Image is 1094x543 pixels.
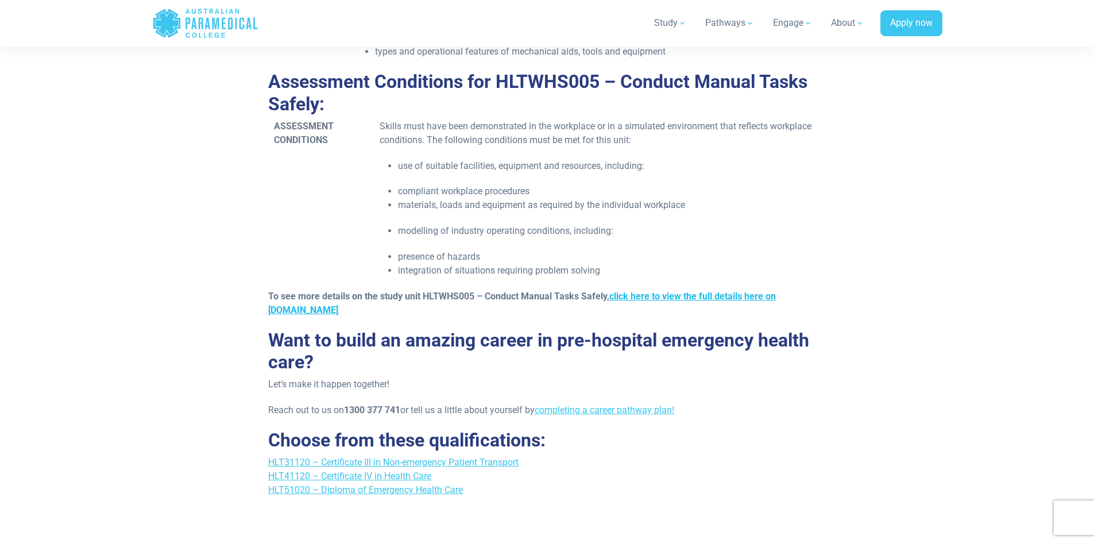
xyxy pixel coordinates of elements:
h2: Want to build an amazing career in pre-hospital emergency health care? [268,329,826,373]
p: Skills must have been demonstrated in the workplace or in a simulated environment that reflects w... [380,120,820,147]
strong: 1300 377 741 [344,405,400,415]
li: integration of situations requiring problem solving [398,264,820,278]
a: HLT41120 – Certificate IV in Health Care [268,471,431,482]
span: ASSESSMENT CONDITIONS [274,121,334,145]
a: Engage [766,7,819,39]
a: Australian Paramedical College [152,5,258,42]
a: HLT31120 – Certificate III in Non-emergency Patient Transport [268,457,519,468]
li: modelling of industry operating conditions, including: [398,224,820,238]
a: Apply now [880,10,942,37]
li: presence of hazards [398,250,820,264]
li: materials, loads and equipment as required by the individual workplace [398,198,820,212]
p: Let’s make it happen together! [268,378,826,391]
a: click here to view the full details here on [DOMAIN_NAME] [268,291,776,315]
h2: Choose from these qualifications: [268,429,826,451]
h2: Assessment Conditions for HLTWHS005 – Conduct Manual Tasks Safely: [268,71,826,115]
a: About [824,7,871,39]
a: HLT51020 – Diploma of Emergency Health Care [268,484,463,495]
strong: To see more details on the study unit HLTWHS005 – Conduct Manual Tasks Safely, [268,291,776,315]
a: Pathways [698,7,761,39]
a: Study [647,7,694,39]
p: Reach out to us on or tell us a little about yourself by [268,403,826,417]
li: types and operational features of mechanical aids, tools and equipment [375,45,820,59]
li: use of suitable facilities, equipment and resources, including: [398,159,820,173]
li: compliant workplace procedures [398,184,820,198]
a: completing a career pathway plan! [535,405,674,415]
